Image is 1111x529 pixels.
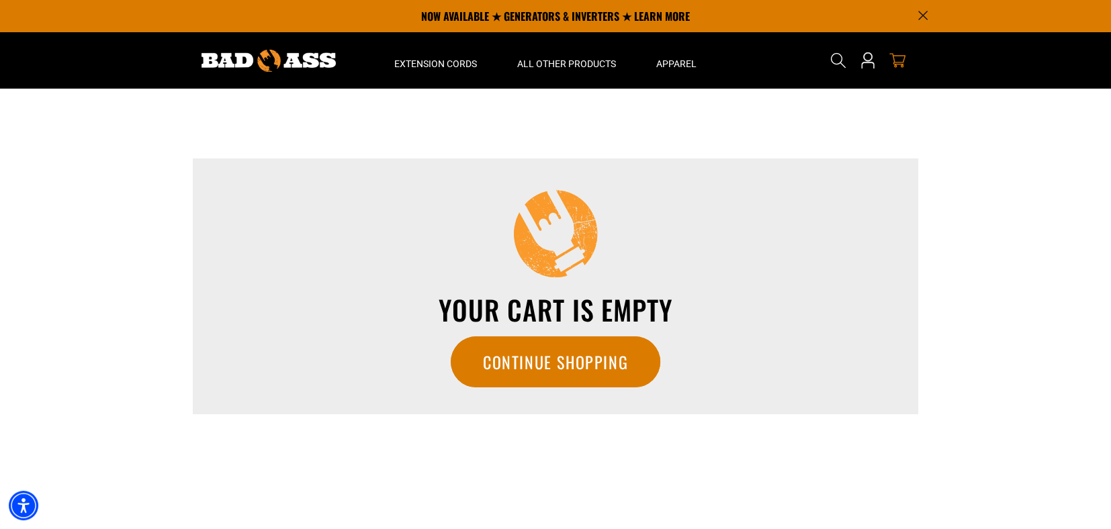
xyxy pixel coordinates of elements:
summary: All Other Products [497,32,636,89]
a: Continue Shopping [451,336,660,387]
div: Accessibility Menu [9,491,38,520]
summary: Apparel [636,32,717,89]
summary: Extension Cords [374,32,497,89]
h3: Your cart is empty [229,296,882,323]
img: Bad Ass Extension Cords [202,50,336,72]
a: Open this option [857,32,879,89]
span: Apparel [656,58,697,70]
span: Extension Cords [394,58,477,70]
img: Your cart is empty [507,185,605,283]
span: All Other Products [517,58,616,70]
summary: Search [828,50,849,71]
